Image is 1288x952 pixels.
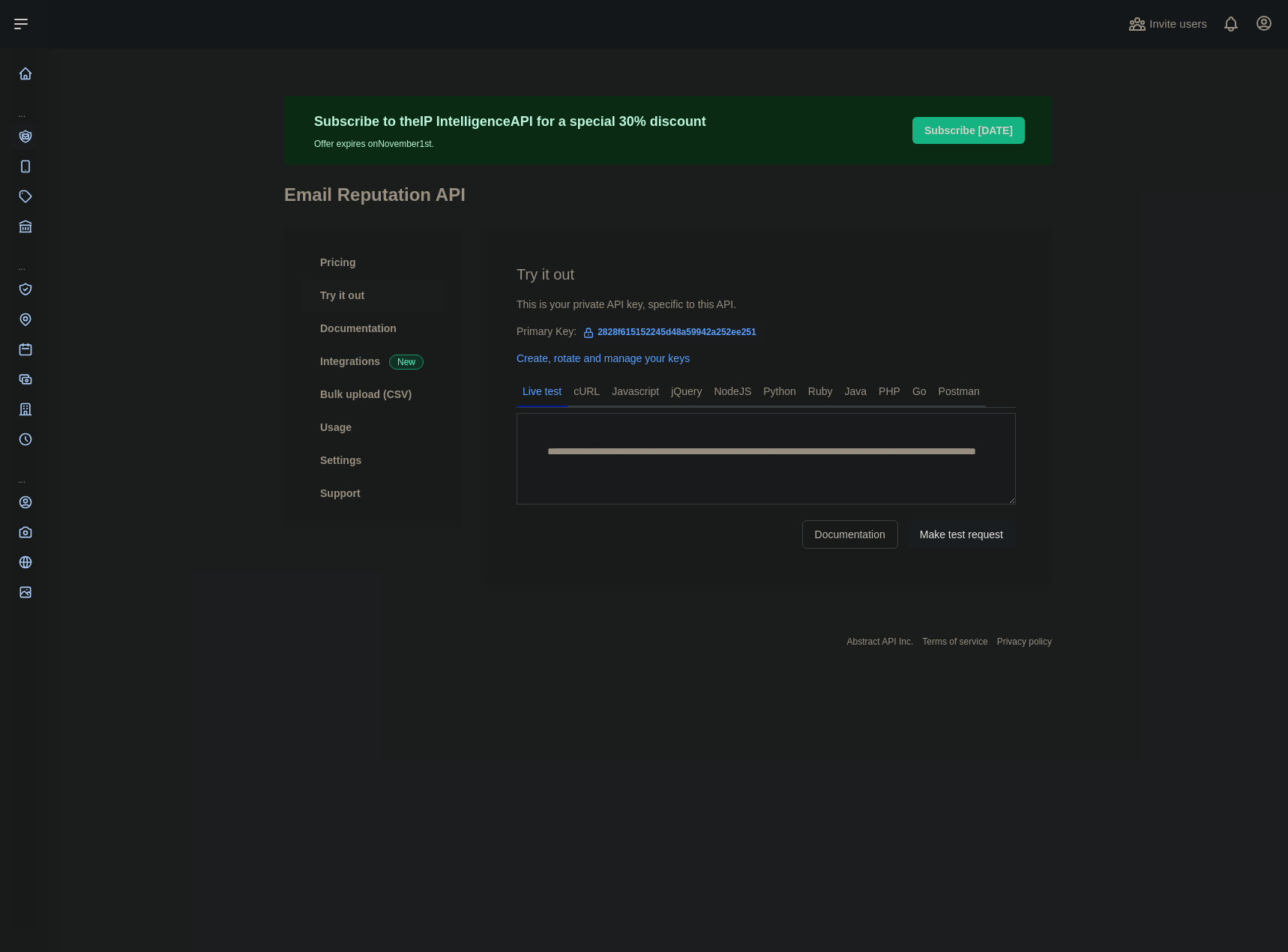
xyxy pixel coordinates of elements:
div: This is your private API key, specific to this API. [517,297,1016,312]
span: 2828f615152245d48a59942a252ee251 [577,321,762,343]
span: New [389,355,424,370]
h1: Email Reputation API [284,183,1052,219]
a: jQuery [665,379,708,403]
a: Documentation [802,520,898,549]
p: Offer expires on November 1st. [314,132,706,150]
a: Pricing [302,246,445,279]
a: Java [839,379,873,403]
a: Support [302,477,445,510]
span: Invite users [1149,16,1207,33]
a: Live test [517,379,568,403]
div: ... [12,90,36,120]
a: Try it out [302,279,445,312]
a: Abstract API Inc. [847,636,914,647]
a: Python [757,379,802,403]
a: Integrations New [302,345,445,378]
button: Subscribe [DATE] [912,117,1025,144]
p: Subscribe to the IP Intelligence API for a special 30 % discount [314,111,706,132]
div: Primary Key: [517,324,1016,339]
a: Privacy policy [997,636,1052,647]
a: Bulk upload (CSV) [302,378,445,411]
div: ... [12,243,36,273]
a: Javascript [606,379,665,403]
h2: Try it out [517,264,1016,285]
a: PHP [873,379,906,403]
a: cURL [568,379,606,403]
a: Settings [302,444,445,477]
a: NodeJS [708,379,757,403]
a: Documentation [302,312,445,345]
div: ... [12,456,36,486]
a: Go [906,379,933,403]
a: Terms of service [922,636,987,647]
a: Ruby [802,379,839,403]
button: Make test request [907,520,1016,549]
button: Invite users [1125,12,1210,36]
a: Postman [933,379,986,403]
a: Usage [302,411,445,444]
a: Create, rotate and manage your keys [517,352,690,364]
